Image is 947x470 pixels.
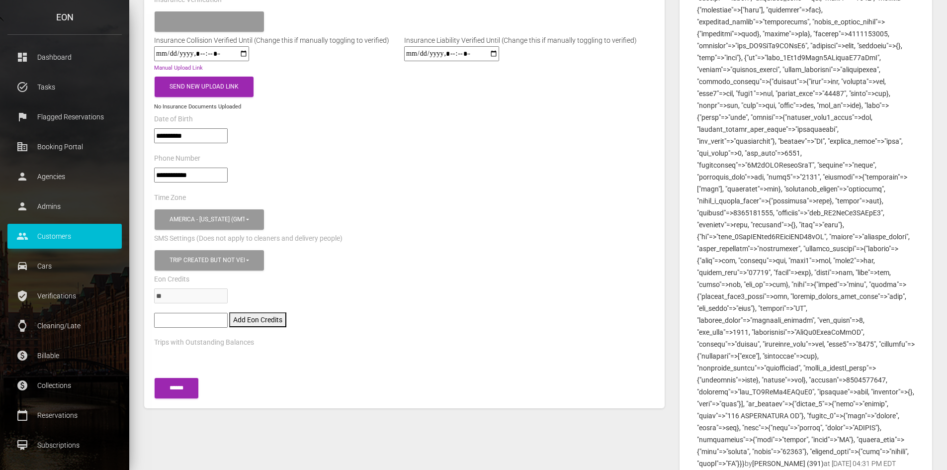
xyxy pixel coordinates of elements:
[7,433,122,458] a: card_membership Subscriptions
[397,34,644,46] div: Insurance Liability Verified Until (Change this if manually toggling to verified)
[170,17,245,26] div: Please select
[155,250,264,271] button: Trip created but not verified, Customer is verified and trip is set to go
[155,77,254,97] button: Send New Upload Link
[15,438,114,453] p: Subscriptions
[155,209,264,230] button: America - New York (GMT -05:00)
[154,234,343,244] label: SMS Settings (Does not apply to cleaners and delivery people)
[7,194,122,219] a: person Admins
[170,215,245,224] div: America - [US_STATE] (GMT -05:00)
[170,256,245,265] div: Trip created but not verified , Customer is verified and trip is set to go
[15,408,114,423] p: Reservations
[7,283,122,308] a: verified_user Verifications
[154,338,254,348] label: Trips with Outstanding Balances
[15,318,114,333] p: Cleaning/Late
[154,103,241,110] small: No Insurance Documents Uploaded
[154,193,186,203] label: Time Zone
[155,11,264,32] button: Please select
[15,288,114,303] p: Verifications
[7,164,122,189] a: person Agencies
[15,259,114,274] p: Cars
[15,229,114,244] p: Customers
[7,104,122,129] a: flag Flagged Reservations
[15,80,114,94] p: Tasks
[154,65,203,71] a: Manual Upload Link
[7,45,122,70] a: dashboard Dashboard
[15,50,114,65] p: Dashboard
[15,199,114,214] p: Admins
[15,169,114,184] p: Agencies
[7,224,122,249] a: people Customers
[229,312,286,327] button: Add Eon Credits
[15,378,114,393] p: Collections
[7,403,122,428] a: calendar_today Reservations
[7,134,122,159] a: corporate_fare Booking Portal
[154,154,200,164] label: Phone Number
[7,343,122,368] a: paid Billable
[7,75,122,99] a: task_alt Tasks
[15,109,114,124] p: Flagged Reservations
[15,139,114,154] p: Booking Portal
[147,34,397,46] div: Insurance Collision Verified Until (Change this if manually toggling to verified)
[752,460,824,468] b: [PERSON_NAME] (391)
[7,254,122,279] a: drive_eta Cars
[15,348,114,363] p: Billable
[154,275,189,284] label: Eon Credits
[7,373,122,398] a: paid Collections
[7,313,122,338] a: watch Cleaning/Late
[154,114,193,124] label: Date of Birth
